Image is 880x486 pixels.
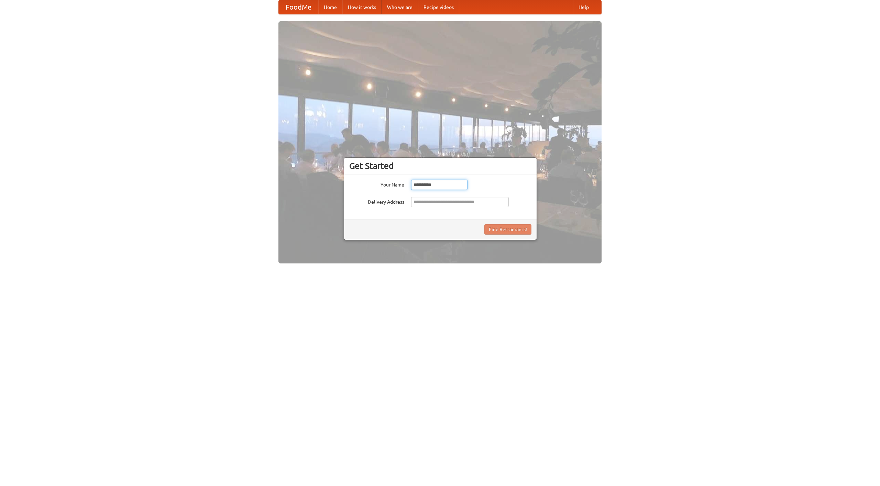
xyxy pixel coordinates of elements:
button: Find Restaurants! [484,224,531,235]
a: Who we are [382,0,418,14]
a: Home [318,0,342,14]
a: FoodMe [279,0,318,14]
a: Recipe videos [418,0,459,14]
label: Delivery Address [349,197,404,205]
a: How it works [342,0,382,14]
label: Your Name [349,180,404,188]
a: Help [573,0,594,14]
h3: Get Started [349,161,531,171]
